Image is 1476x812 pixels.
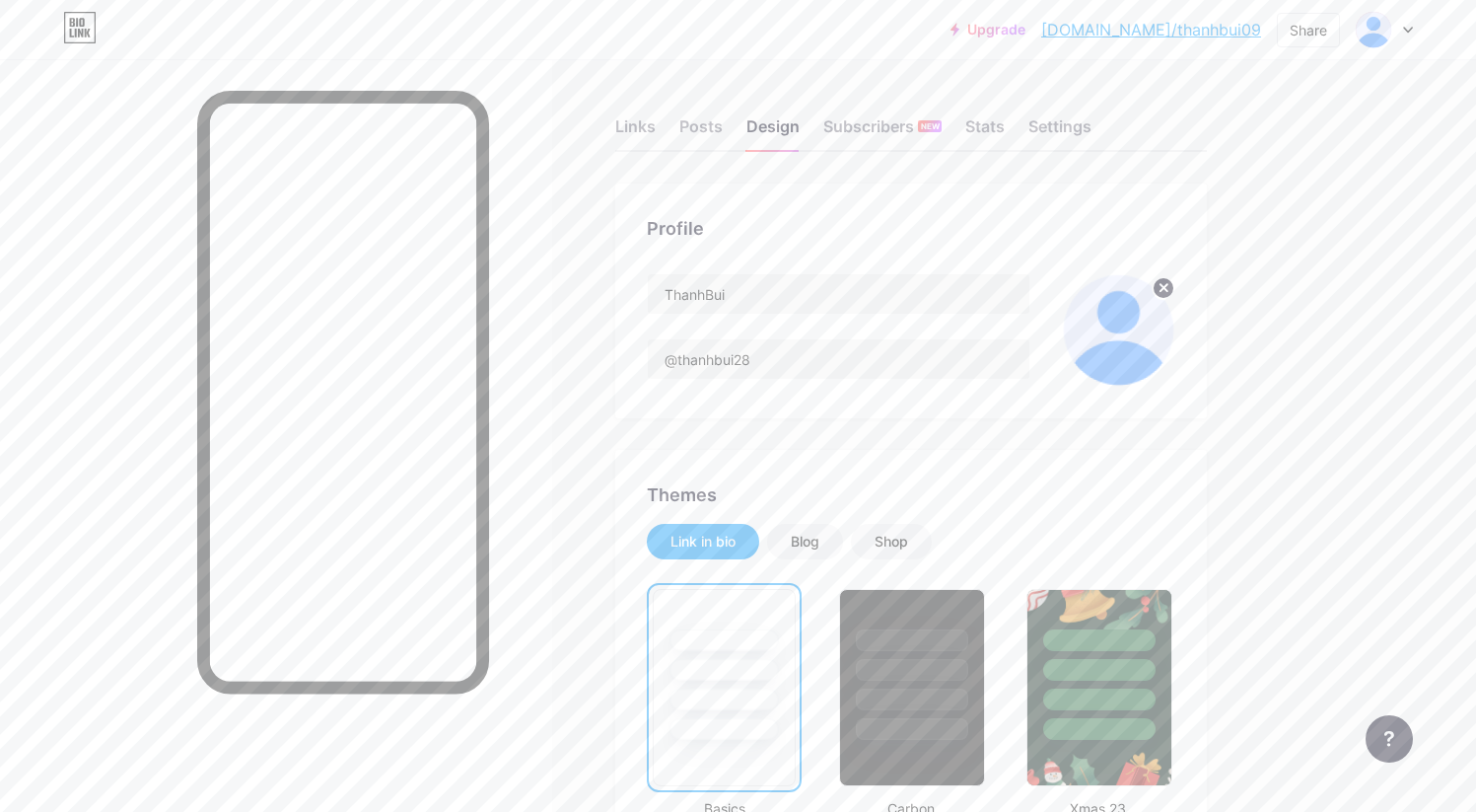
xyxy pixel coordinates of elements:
[791,532,819,552] div: Blog
[1062,273,1175,387] img: thanhbui09
[823,114,942,150] div: Subscribers
[648,274,1029,314] input: Name
[921,120,940,132] span: NEW
[615,114,656,150] div: Links
[670,532,736,552] div: Link in bio
[965,114,1005,150] div: Stats
[1355,11,1392,48] img: thanhbui09
[1290,20,1327,40] div: Share
[1041,18,1261,41] a: [DOMAIN_NAME]/thanhbui09
[746,114,800,150] div: Design
[647,481,1175,508] div: Themes
[647,215,1175,242] div: Profile
[950,22,1025,37] a: Upgrade
[679,114,723,150] div: Posts
[1028,114,1091,150] div: Settings
[875,532,908,552] div: Shop
[648,339,1029,379] input: Bio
